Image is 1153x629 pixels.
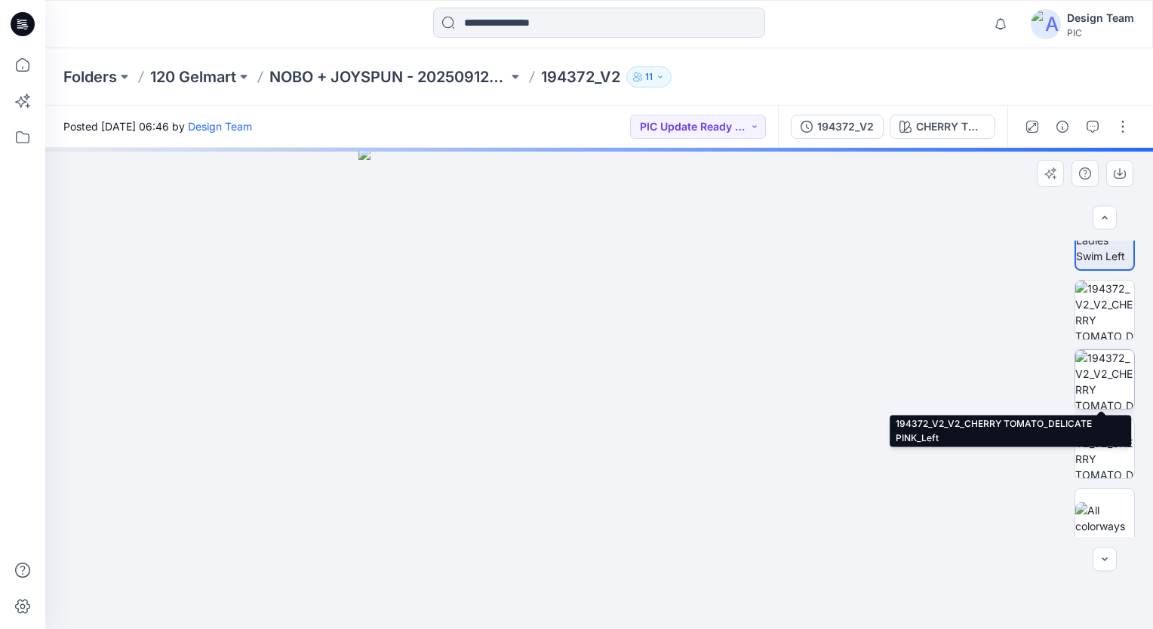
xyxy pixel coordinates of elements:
div: Design Team [1067,9,1134,27]
button: 11 [626,66,672,87]
img: WMT Ladies Swim Left [1076,216,1133,264]
div: PIC [1067,27,1134,38]
span: Posted [DATE] 06:46 by [63,118,252,134]
div: 194372_V2 [817,118,874,135]
p: 11 [645,69,653,85]
button: CHERRY TOMATO_DELICATE PINK [890,115,995,139]
a: Design Team [188,120,252,133]
img: avatar [1031,9,1061,39]
a: NOBO + JOYSPUN - 20250912_120_GC [269,66,508,87]
img: All colorways [1075,502,1134,534]
div: CHERRY TOMATO_DELICATE PINK [916,118,985,135]
button: 194372_V2 [791,115,884,139]
img: eyJhbGciOiJIUzI1NiIsImtpZCI6IjAiLCJzbHQiOiJzZXMiLCJ0eXAiOiJKV1QifQ.eyJkYXRhIjp7InR5cGUiOiJzdG9yYW... [358,148,840,629]
img: 194372_V2_V2_CHERRY TOMATO_DELICATE PINK_Back [1075,419,1134,478]
p: 194372_V2 [541,66,620,87]
a: 120 Gelmart [150,66,236,87]
a: Folders [63,66,117,87]
img: 194372_V2_V2_CHERRY TOMATO_DELICATE PINK_Left [1075,350,1134,409]
button: Details [1050,115,1075,139]
img: 194372_V2_V2_CHERRY TOMATO_DELICATE PINK_Front [1075,281,1134,339]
